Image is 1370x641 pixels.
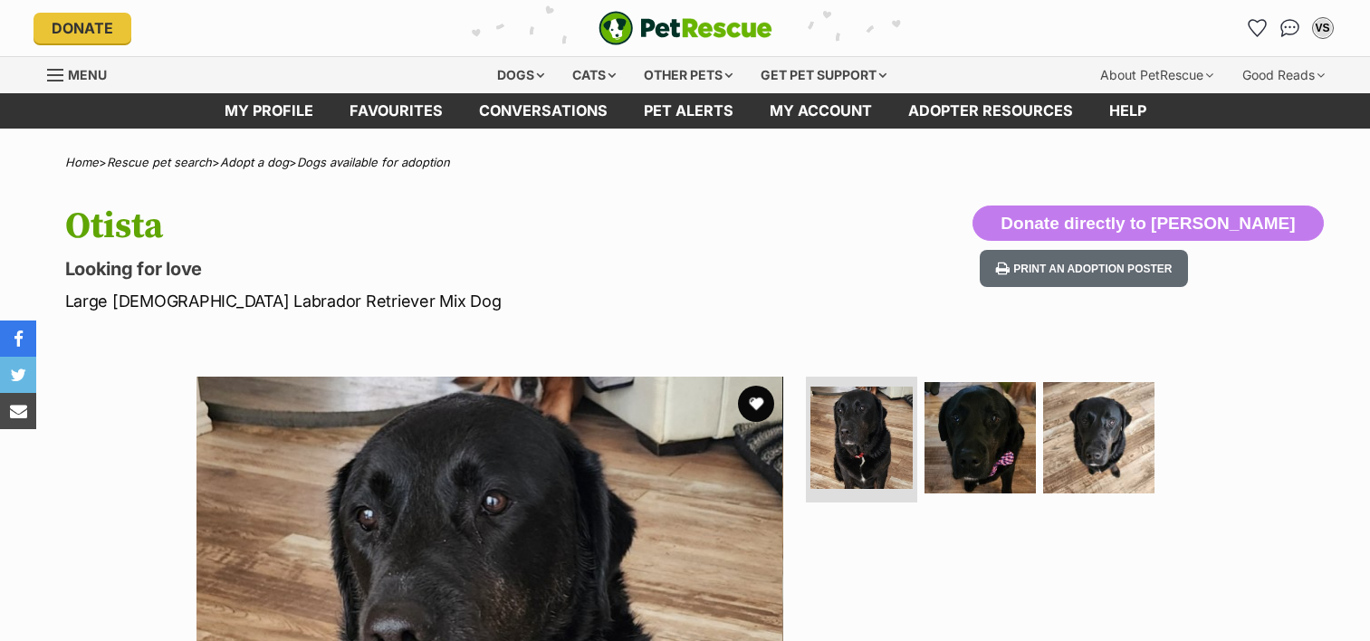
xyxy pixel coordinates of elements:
a: Menu [47,57,120,90]
a: Favourites [331,93,461,129]
ul: Account quick links [1243,14,1337,43]
button: Print an adoption poster [980,250,1188,287]
a: Donate [34,13,131,43]
div: Other pets [631,57,745,93]
img: Photo of Otista [925,382,1036,493]
a: Conversations [1276,14,1305,43]
img: logo-e224e6f780fb5917bec1dbf3a21bbac754714ae5b6737aabdf751b685950b380.svg [599,11,772,45]
div: VS [1314,19,1332,37]
button: favourite [738,386,774,422]
a: Adopt a dog [220,155,289,169]
a: Home [65,155,99,169]
div: About PetRescue [1087,57,1226,93]
a: Adopter resources [890,93,1091,129]
a: Help [1091,93,1164,129]
button: My account [1308,14,1337,43]
img: Photo of Otista [1043,382,1154,493]
p: Large [DEMOGRAPHIC_DATA] Labrador Retriever Mix Dog [65,289,831,313]
div: Good Reads [1230,57,1337,93]
div: Get pet support [748,57,899,93]
a: Favourites [1243,14,1272,43]
div: Cats [560,57,628,93]
img: Photo of Otista [810,387,913,489]
a: Pet alerts [626,93,752,129]
a: PetRescue [599,11,772,45]
div: Dogs [484,57,557,93]
p: Looking for love [65,256,831,282]
button: Donate directly to [PERSON_NAME] [972,206,1323,242]
a: conversations [461,93,626,129]
a: Rescue pet search [107,155,212,169]
div: > > > [20,156,1351,169]
span: Menu [68,67,107,82]
a: Dogs available for adoption [297,155,450,169]
h1: Otista [65,206,831,247]
a: My account [752,93,890,129]
a: My profile [206,93,331,129]
img: chat-41dd97257d64d25036548639549fe6c8038ab92f7586957e7f3b1b290dea8141.svg [1280,19,1299,37]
